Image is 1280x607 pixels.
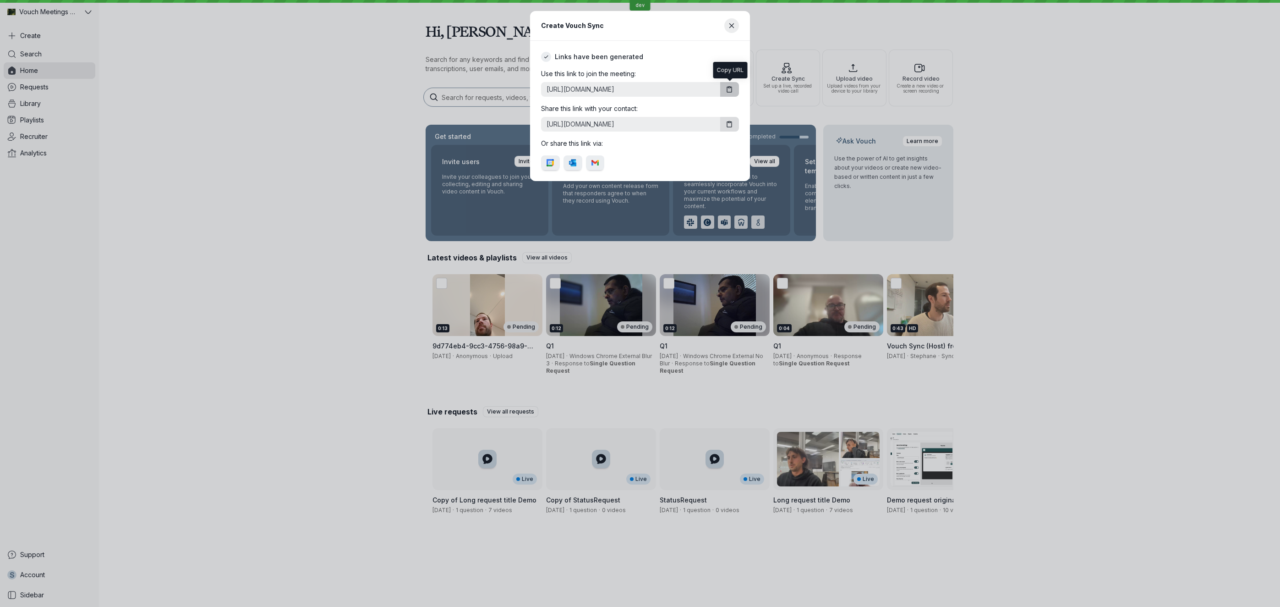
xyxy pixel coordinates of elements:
[541,155,560,170] a: Add to Google Calendar
[555,52,643,61] h2: Links have been generated
[724,18,739,33] button: Close modal
[586,155,605,170] a: Add to Gmail
[541,105,638,112] span: Share this link with your contact:
[541,70,636,77] span: Use this link to join the meeting:
[563,155,582,170] a: Add to Outlook
[541,85,717,94] a: [URL][DOMAIN_NAME]
[720,117,739,132] button: Copy URL
[717,66,744,75] div: Copy URL
[541,139,603,147] span: Or share this link via:
[541,120,717,129] a: [URL][DOMAIN_NAME]
[541,20,604,31] h1: Create Vouch Sync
